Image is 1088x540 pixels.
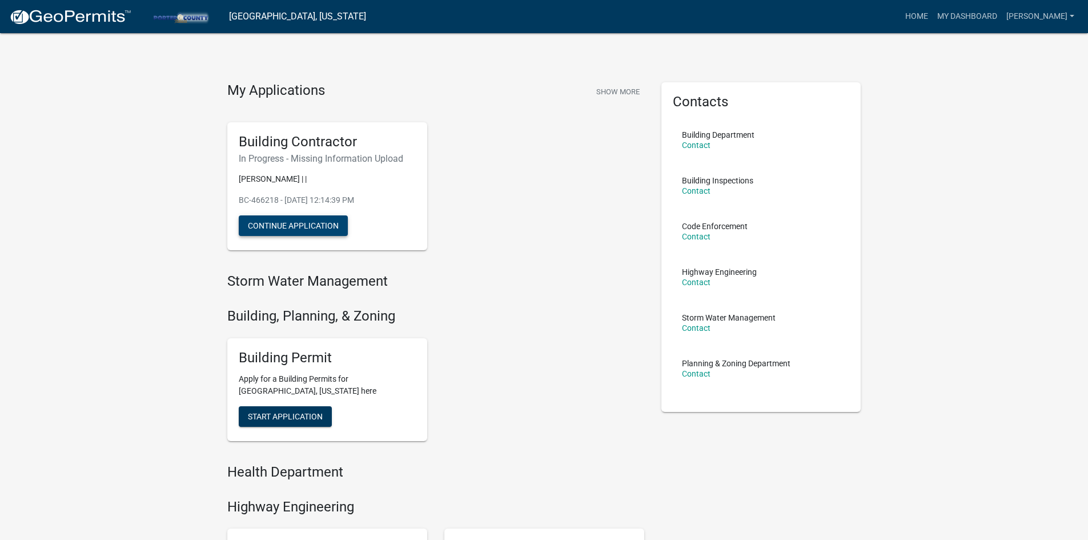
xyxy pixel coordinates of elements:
p: Planning & Zoning Department [682,359,790,367]
p: Code Enforcement [682,222,748,230]
h4: Building, Planning, & Zoning [227,308,644,325]
a: Contact [682,369,710,378]
a: Contact [682,141,710,150]
p: Apply for a Building Permits for [GEOGRAPHIC_DATA], [US_STATE] here [239,373,416,397]
h5: Building Permit [239,350,416,366]
p: Building Inspections [682,177,753,185]
p: Storm Water Management [682,314,776,322]
p: Building Department [682,131,754,139]
h4: My Applications [227,82,325,99]
button: Continue Application [239,215,348,236]
img: Porter County, Indiana [140,9,220,24]
a: [GEOGRAPHIC_DATA], [US_STATE] [229,7,366,26]
h4: Highway Engineering [227,499,644,515]
p: BC-466218 - [DATE] 12:14:39 PM [239,194,416,206]
a: Contact [682,186,710,195]
a: Contact [682,232,710,241]
span: Start Application [248,411,323,421]
button: Show More [592,82,644,101]
a: Contact [682,323,710,333]
a: Contact [682,278,710,287]
a: [PERSON_NAME] [1002,6,1079,27]
h6: In Progress - Missing Information Upload [239,153,416,164]
h5: Building Contractor [239,134,416,150]
a: My Dashboard [933,6,1002,27]
h5: Contacts [673,94,850,110]
a: Home [901,6,933,27]
p: Highway Engineering [682,268,757,276]
h4: Storm Water Management [227,273,644,290]
h4: Health Department [227,464,644,481]
p: [PERSON_NAME] | | [239,173,416,185]
button: Start Application [239,406,332,427]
